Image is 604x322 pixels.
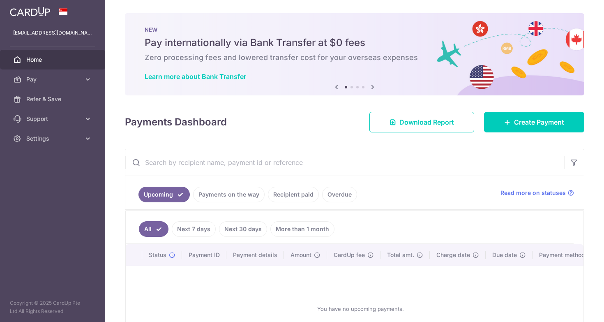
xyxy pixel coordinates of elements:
[26,95,81,103] span: Refer & Save
[514,117,564,127] span: Create Payment
[149,251,166,259] span: Status
[26,115,81,123] span: Support
[193,187,265,202] a: Payments on the way
[145,72,246,81] a: Learn more about Bank Transfer
[172,221,216,237] a: Next 7 days
[125,13,584,95] img: Bank transfer banner
[219,221,267,237] a: Next 30 days
[182,244,226,266] th: Payment ID
[484,112,584,132] a: Create Payment
[500,189,574,197] a: Read more on statuses
[138,187,190,202] a: Upcoming
[492,251,517,259] span: Due date
[268,187,319,202] a: Recipient paid
[145,53,565,63] h6: Zero processing fees and lowered transfer cost for your overseas expenses
[125,149,564,176] input: Search by recipient name, payment id or reference
[533,244,595,266] th: Payment method
[26,134,81,143] span: Settings
[139,221,168,237] a: All
[145,26,565,33] p: NEW
[322,187,357,202] a: Overdue
[26,75,81,83] span: Pay
[10,7,50,16] img: CardUp
[500,189,566,197] span: Read more on statuses
[26,56,81,64] span: Home
[125,115,227,130] h4: Payments Dashboard
[226,244,284,266] th: Payment details
[369,112,474,132] a: Download Report
[334,251,365,259] span: CardUp fee
[270,221,334,237] a: More than 1 month
[387,251,414,259] span: Total amt.
[145,36,565,49] h5: Pay internationally via Bank Transfer at $0 fees
[399,117,454,127] span: Download Report
[436,251,470,259] span: Charge date
[13,29,92,37] p: [EMAIL_ADDRESS][DOMAIN_NAME]
[290,251,311,259] span: Amount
